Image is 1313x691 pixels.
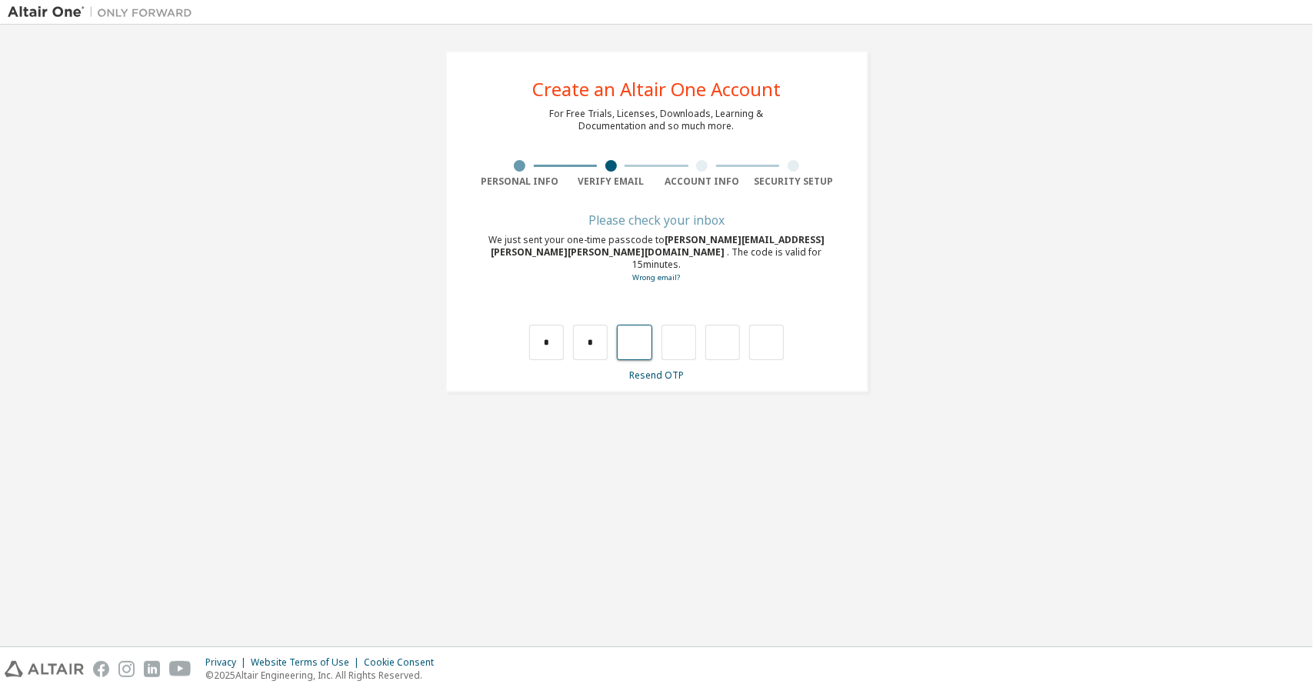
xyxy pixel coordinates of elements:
[169,661,192,677] img: youtube.svg
[251,656,364,669] div: Website Terms of Use
[8,5,200,20] img: Altair One
[475,175,566,188] div: Personal Info
[475,215,839,225] div: Please check your inbox
[118,661,135,677] img: instagram.svg
[492,233,825,259] span: [PERSON_NAME][EMAIL_ADDRESS][PERSON_NAME][PERSON_NAME][DOMAIN_NAME]
[144,661,160,677] img: linkedin.svg
[748,175,839,188] div: Security Setup
[205,656,251,669] div: Privacy
[93,661,109,677] img: facebook.svg
[629,369,684,382] a: Resend OTP
[205,669,443,682] p: © 2025 Altair Engineering, Inc. All Rights Reserved.
[550,108,764,132] div: For Free Trials, Licenses, Downloads, Learning & Documentation and so much more.
[565,175,657,188] div: Verify Email
[364,656,443,669] div: Cookie Consent
[5,661,84,677] img: altair_logo.svg
[633,272,681,282] a: Go back to the registration form
[475,234,839,284] div: We just sent your one-time passcode to . The code is valid for 15 minutes.
[532,80,781,98] div: Create an Altair One Account
[657,175,748,188] div: Account Info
